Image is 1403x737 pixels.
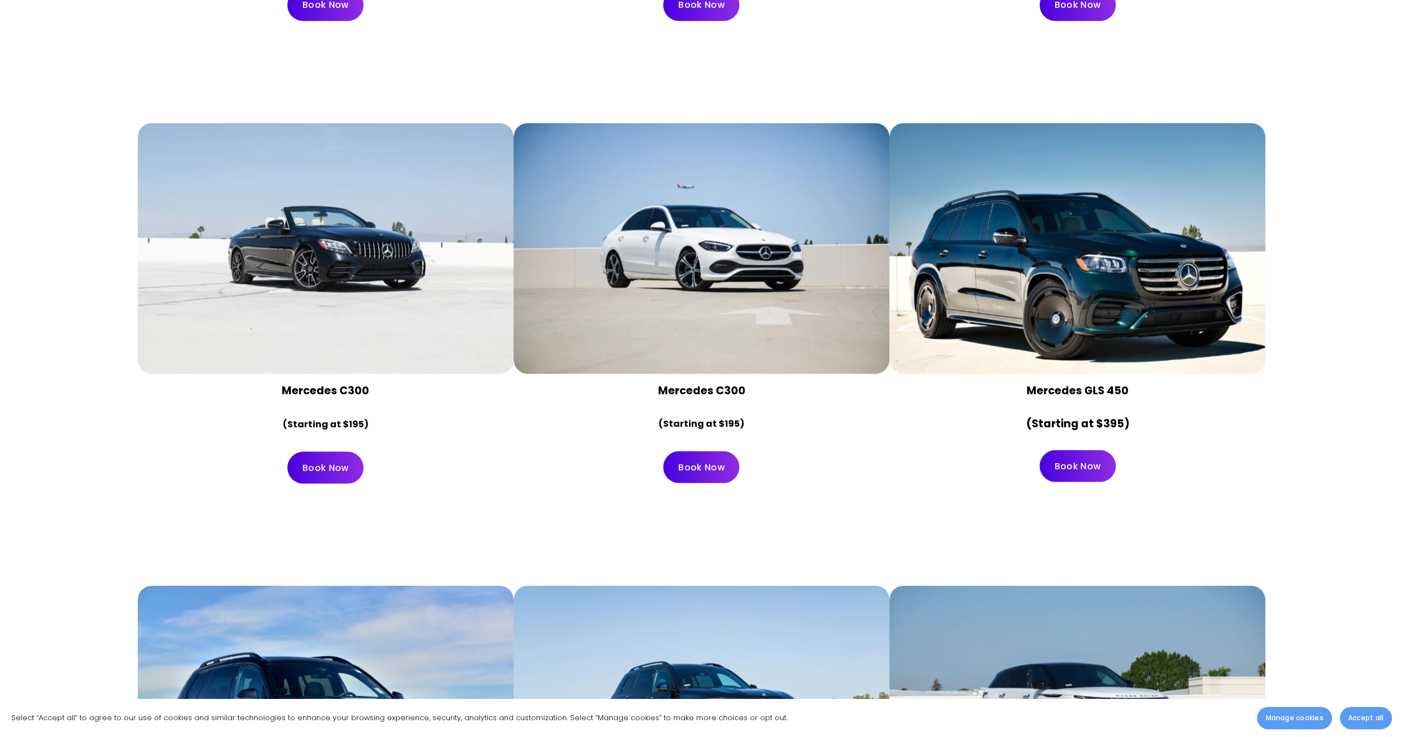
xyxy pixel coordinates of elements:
button: Accept all [1340,707,1392,729]
a: Book Now [287,451,363,483]
strong: (Starting at $195) [283,417,369,430]
strong: (Starting at $395) [1026,416,1129,431]
p: Select “Accept all” to agree to our use of cookies and similar technologies to enhance your brows... [11,711,787,724]
strong: Mercedes C300 [658,383,745,398]
span: Manage cookies [1265,713,1323,723]
a: Book Now [663,451,739,483]
button: Manage cookies [1257,707,1331,729]
span: Accept all [1348,713,1383,723]
a: Book Now [1040,450,1116,482]
strong: Mercedes C300 [282,383,369,398]
strong: Mercedes GLS 450 [1027,383,1129,398]
strong: (Starting at $195) [659,417,744,430]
